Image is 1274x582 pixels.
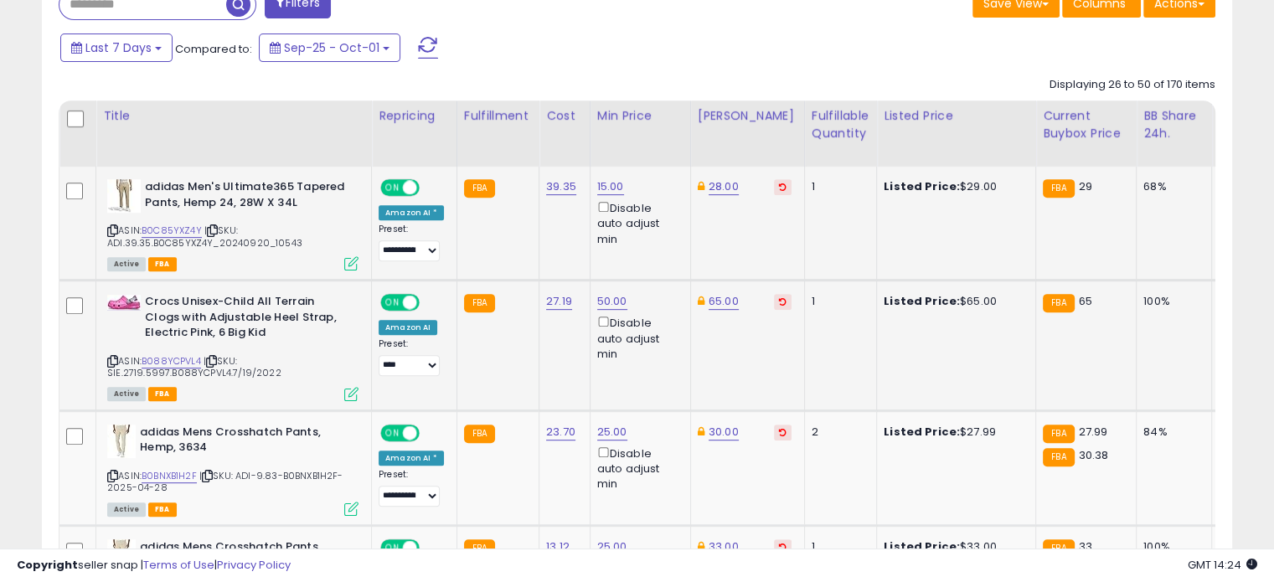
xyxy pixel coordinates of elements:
[143,557,214,573] a: Terms of Use
[1043,425,1074,443] small: FBA
[546,178,576,195] a: 39.35
[597,198,678,247] div: Disable auto adjust min
[709,178,739,195] a: 28.00
[597,444,678,492] div: Disable auto adjust min
[812,107,869,142] div: Fulfillable Quantity
[597,424,627,440] a: 25.00
[884,294,1023,309] div: $65.00
[597,313,678,362] div: Disable auto adjust min
[546,107,583,125] div: Cost
[107,295,141,310] img: 41x8yVfsKhS._SL40_.jpg
[107,387,146,401] span: All listings currently available for purchase on Amazon
[140,425,343,460] b: adidas Mens Crosshatch Pants, Hemp, 3634
[145,179,348,214] b: adidas Men's Ultimate365 Tapered Pants, Hemp 24, 28W X 34L
[145,294,348,345] b: Crocs Unisex-Child All Terrain Clogs with Adjustable Heel Strap, Electric Pink, 6 Big Kid
[698,107,797,125] div: [PERSON_NAME]
[142,469,197,483] a: B0BNXB1H2F
[1143,294,1199,309] div: 100%
[597,107,683,125] div: Min Price
[1043,179,1074,198] small: FBA
[709,424,739,440] a: 30.00
[148,387,177,401] span: FBA
[107,257,146,271] span: All listings currently available for purchase on Amazon
[812,294,864,309] div: 1
[884,178,960,194] b: Listed Price:
[107,294,358,399] div: ASIN:
[546,424,575,440] a: 23.70
[1043,107,1129,142] div: Current Buybox Price
[85,39,152,56] span: Last 7 Days
[1043,448,1074,466] small: FBA
[107,469,343,494] span: | SKU: ADI-9.83-B0BNXB1H2F-2025-04-28
[709,293,739,310] a: 65.00
[379,451,444,466] div: Amazon AI *
[464,107,532,125] div: Fulfillment
[107,354,281,379] span: | SKU: SIE.2719.5997.B088YCPVL4.7/19/2022
[382,425,403,440] span: ON
[379,205,444,220] div: Amazon AI *
[464,179,495,198] small: FBA
[148,502,177,517] span: FBA
[1079,178,1092,194] span: 29
[1050,77,1215,93] div: Displaying 26 to 50 of 170 items
[597,293,627,310] a: 50.00
[884,179,1023,194] div: $29.00
[175,41,252,57] span: Compared to:
[382,296,403,310] span: ON
[884,107,1029,125] div: Listed Price
[546,293,572,310] a: 27.19
[103,107,364,125] div: Title
[382,181,403,195] span: ON
[698,181,704,192] i: This overrides the store level Dynamic Max Price for this listing
[884,293,960,309] b: Listed Price:
[884,424,960,440] b: Listed Price:
[142,354,201,368] a: B088YCPVL4
[1079,293,1092,309] span: 65
[464,294,495,312] small: FBA
[284,39,379,56] span: Sep-25 - Oct-01
[417,425,444,440] span: OFF
[417,296,444,310] span: OFF
[379,338,444,376] div: Preset:
[1043,294,1074,312] small: FBA
[60,33,173,62] button: Last 7 Days
[779,183,787,191] i: Revert to store-level Dynamic Max Price
[1143,179,1199,194] div: 68%
[107,179,358,269] div: ASIN:
[884,425,1023,440] div: $27.99
[417,181,444,195] span: OFF
[1079,424,1108,440] span: 27.99
[812,425,864,440] div: 2
[107,502,146,517] span: All listings currently available for purchase on Amazon
[107,224,302,249] span: | SKU: ADI.39.35.B0C85YXZ4Y_20240920_10543
[217,557,291,573] a: Privacy Policy
[379,224,444,261] div: Preset:
[597,178,624,195] a: 15.00
[107,425,136,458] img: 31PAjvwDyTL._SL40_.jpg
[1143,107,1204,142] div: BB Share 24h.
[142,224,202,238] a: B0C85YXZ4Y
[107,425,358,514] div: ASIN:
[148,257,177,271] span: FBA
[379,107,450,125] div: Repricing
[107,179,141,213] img: 31VNAFZ4jJL._SL40_.jpg
[1079,447,1109,463] span: 30.38
[379,469,444,507] div: Preset:
[1143,425,1199,440] div: 84%
[379,320,437,335] div: Amazon AI
[259,33,400,62] button: Sep-25 - Oct-01
[812,179,864,194] div: 1
[1188,557,1257,573] span: 2025-10-9 14:24 GMT
[17,558,291,574] div: seller snap | |
[464,425,495,443] small: FBA
[17,557,78,573] strong: Copyright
